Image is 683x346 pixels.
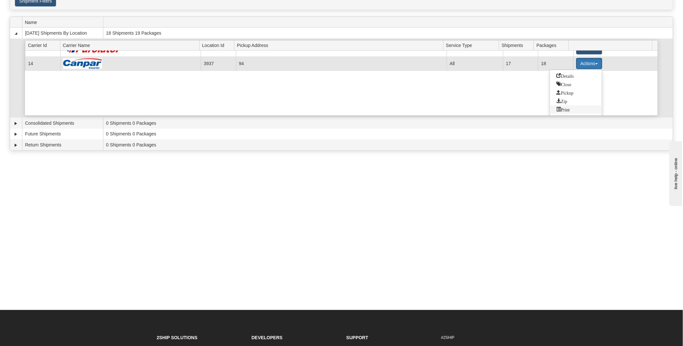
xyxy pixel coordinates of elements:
[13,142,19,148] a: Expand
[22,129,103,140] td: Future Shipments
[347,335,369,340] strong: Support
[103,118,673,129] td: 0 Shipments 0 Packages
[5,6,60,10] div: live help - online
[441,336,526,340] h6: #2SHIP
[536,40,569,50] span: Packages
[63,40,199,50] span: Carrier Name
[557,82,571,86] span: Close
[557,90,574,95] span: Pickup
[63,58,102,69] img: Canpar
[103,28,673,39] td: 18 Shipments 19 Packages
[550,80,602,88] a: Close this group
[503,56,538,71] td: 17
[447,56,503,71] td: All
[22,139,103,150] td: Return Shipments
[252,335,283,340] strong: Developers
[446,40,499,50] span: Service Type
[25,56,60,71] td: 14
[550,72,602,80] a: Go to Details view
[201,56,236,71] td: 3937
[237,40,443,50] span: Pickup Address
[157,335,198,340] strong: 2Ship Solutions
[22,28,103,39] td: [DATE] Shipments By Location
[103,139,673,150] td: 0 Shipments 0 Packages
[236,56,447,71] td: 94
[668,140,682,206] iframe: chat widget
[28,40,60,50] span: Carrier Id
[557,107,570,111] span: Print
[557,73,574,78] span: Details
[550,97,602,105] a: Zip and Download All Shipping Documents
[576,58,602,69] button: Actions
[502,40,534,50] span: Shipments
[22,118,103,129] td: Consolidated Shipments
[13,30,19,37] a: Collapse
[25,17,103,27] span: Name
[103,129,673,140] td: 0 Shipments 0 Packages
[557,98,567,103] span: Zip
[13,120,19,127] a: Expand
[538,56,573,71] td: 18
[550,88,602,97] a: Request a carrier pickup
[202,40,234,50] span: Location Id
[13,131,19,137] a: Expand
[550,105,602,114] a: Print or Download All Shipping Documents in one file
